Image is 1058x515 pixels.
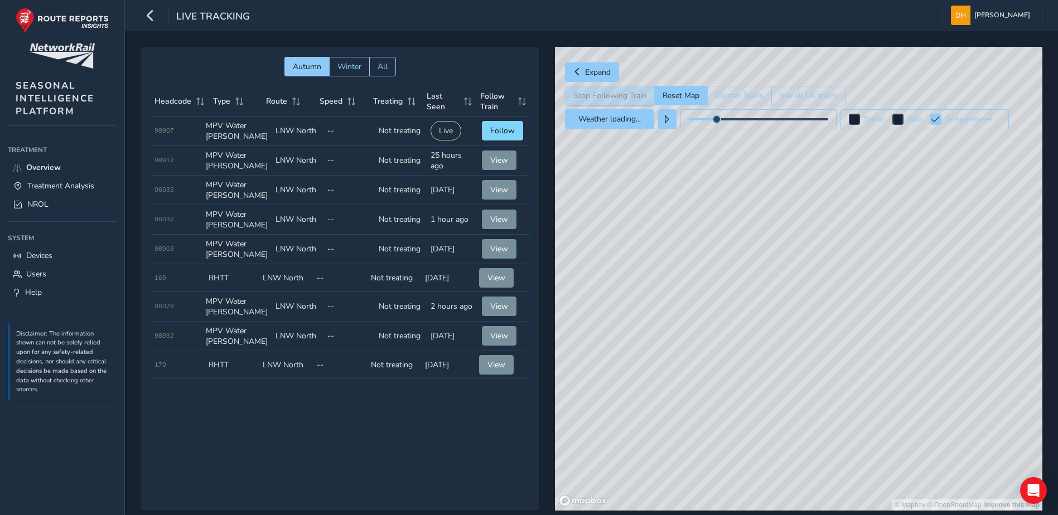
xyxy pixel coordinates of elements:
td: [DATE] [427,322,479,351]
span: Treating [373,96,403,106]
span: Devices [26,250,52,261]
td: MPV Water [PERSON_NAME] [202,116,272,146]
span: View [490,155,508,166]
span: 06032 [154,215,174,224]
td: MPV Water [PERSON_NAME] [202,146,272,176]
span: 98932 [154,332,174,340]
td: [DATE] [427,176,479,205]
span: View [490,184,508,195]
td: [DATE] [421,351,475,379]
button: Autumn [284,57,329,76]
td: LNW North [272,292,323,322]
td: Not treating [375,116,427,146]
span: Follow [490,125,515,136]
button: Reset Map [654,86,707,105]
td: Not treating [367,351,421,379]
td: MPV Water [PERSON_NAME] [202,235,272,264]
span: [PERSON_NAME] [974,6,1030,25]
label: Temperatures [945,115,993,123]
td: -- [313,264,367,292]
td: LNW North [259,351,313,379]
td: Not treating [375,292,427,322]
span: 98903 [154,245,174,253]
td: RHTT [205,351,259,379]
button: View [479,355,514,375]
span: Expand [585,67,611,77]
button: Snow Rain Temperatures [840,109,1009,129]
span: View [487,273,505,283]
td: LNW North [272,176,323,205]
td: Not treating [375,322,427,351]
span: 170 [154,361,166,369]
span: All [378,61,388,72]
button: View [479,268,514,288]
span: View [490,301,508,312]
td: 2 hours ago [427,292,479,322]
img: diamond-layout [951,6,970,25]
td: -- [313,351,367,379]
button: View [482,297,516,316]
td: LNW North [272,146,323,176]
td: [DATE] [421,264,475,292]
span: 98912 [154,156,174,164]
td: LNW North [272,235,323,264]
td: Not treating [375,146,427,176]
td: LNW North [272,116,323,146]
td: Not treating [375,235,427,264]
td: -- [323,205,375,235]
a: Overview [8,158,117,177]
span: Winter [337,61,361,72]
button: View [482,239,516,259]
button: [PERSON_NAME] [951,6,1034,25]
button: Weather loading... [565,109,654,129]
span: NROL [27,199,49,210]
span: 06033 [154,186,174,194]
span: View [490,244,508,254]
span: 169 [154,274,166,282]
td: -- [323,292,375,322]
span: Autumn [293,61,321,72]
span: Users [26,269,46,279]
td: [DATE] [427,235,479,264]
td: Not treating [375,176,427,205]
td: MPV Water [PERSON_NAME] [202,205,272,235]
div: Treatment [8,142,117,158]
button: Live [431,121,461,140]
span: Last Seen [427,91,460,112]
p: Disclaimer: The information shown can not be solely relied upon for any safety-related decisions,... [16,329,111,395]
button: Cluster Trains [707,86,771,105]
img: rr logo [16,8,109,33]
td: RHTT [205,264,259,292]
span: Route [266,96,287,106]
button: View [482,180,516,200]
span: Help [25,287,42,298]
td: LNW North [259,264,313,292]
span: View [487,359,505,370]
span: Live Tracking [176,9,250,25]
button: View [482,210,516,229]
td: MPV Water [PERSON_NAME] [202,322,272,351]
td: Not treating [367,264,421,292]
td: LNW North [272,205,323,235]
td: 25 hours ago [427,146,479,176]
button: See all UK trains [771,86,846,105]
span: Speed [320,96,342,106]
td: -- [323,322,375,351]
a: NROL [8,195,117,213]
td: 1 hour ago [427,205,479,235]
span: View [490,331,508,341]
td: Not treating [375,205,427,235]
button: View [482,326,516,346]
span: Overview [26,162,61,173]
img: customer logo [30,43,95,69]
td: -- [323,235,375,264]
button: Winter [329,57,369,76]
span: SEASONAL INTELLIGENCE PLATFORM [16,79,94,118]
a: Users [8,265,117,283]
label: Snow [864,115,885,123]
td: -- [323,146,375,176]
td: MPV Water [PERSON_NAME] [202,176,272,205]
a: Devices [8,246,117,265]
button: Expand [565,62,619,82]
div: System [8,230,117,246]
